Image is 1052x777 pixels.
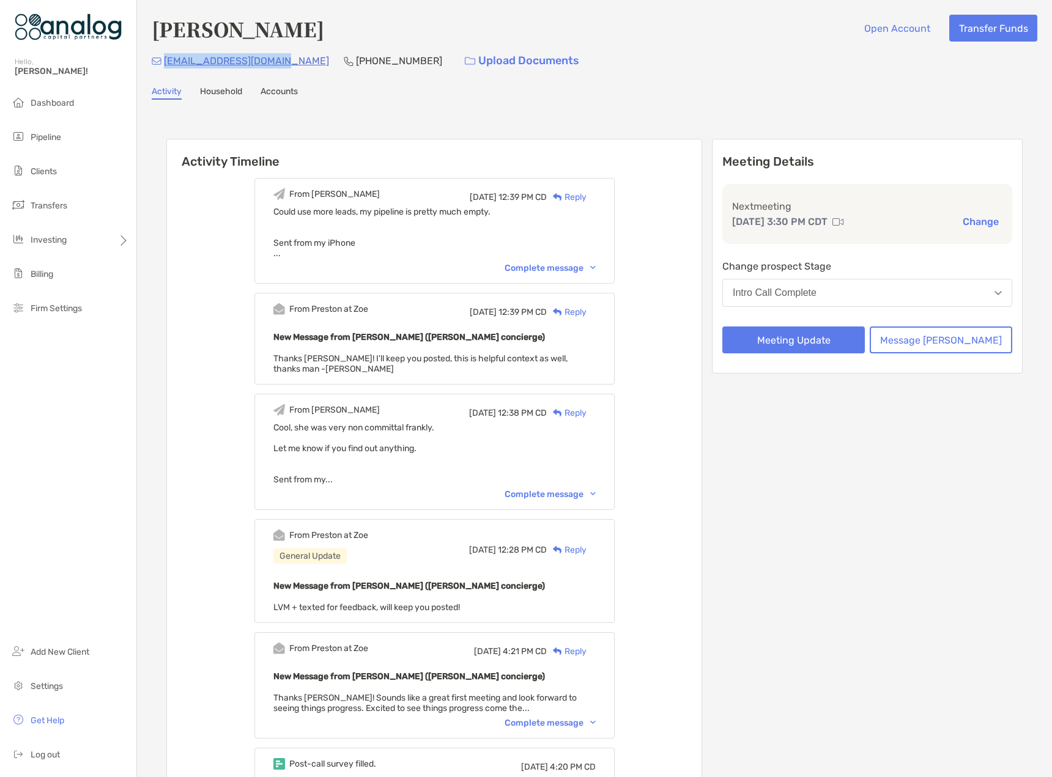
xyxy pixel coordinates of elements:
h6: Activity Timeline [167,139,702,169]
span: [DATE] [469,408,496,418]
a: Activity [152,86,182,100]
span: Investing [31,235,67,245]
img: investing icon [11,232,26,246]
p: Next meeting [732,199,1002,214]
span: 12:28 PM CD [498,545,547,555]
div: From Preston at Zoe [289,530,368,540]
img: Reply icon [553,647,562,655]
span: [DATE] [470,307,497,317]
a: Accounts [261,86,298,100]
div: Reply [547,306,587,319]
span: Clients [31,166,57,177]
img: Event icon [273,404,285,416]
img: billing icon [11,266,26,281]
span: 12:39 PM CD [498,307,547,317]
div: From [PERSON_NAME] [289,189,380,199]
div: General Update [273,548,347,564]
img: logout icon [11,746,26,761]
div: Reply [547,645,587,658]
img: Phone Icon [344,56,354,66]
img: Chevron icon [590,721,596,724]
p: Meeting Details [722,154,1012,169]
div: Intro Call Complete [733,287,817,298]
img: Event icon [273,643,285,654]
img: clients icon [11,163,26,178]
img: Reply icon [553,409,562,417]
a: Upload Documents [457,48,587,74]
span: [DATE] [469,545,496,555]
span: [DATE] [474,646,501,657]
img: Reply icon [553,546,562,554]
div: From [PERSON_NAME] [289,405,380,415]
div: Sent from my iPhone [273,238,596,248]
img: Event icon [273,303,285,315]
span: Get Help [31,715,64,726]
img: communication type [832,217,843,227]
button: Meeting Update [722,326,865,353]
img: Event icon [273,758,285,770]
img: button icon [465,57,475,65]
p: Change prospect Stage [722,259,1012,274]
img: Event icon [273,529,285,541]
div: Reply [547,191,587,204]
img: Email Icon [152,57,161,65]
span: Thanks [PERSON_NAME]! Sounds like a great first meeting and look forward to seeing things progres... [273,693,577,713]
button: Intro Call Complete [722,279,1012,307]
span: Billing [31,269,53,279]
b: New Message from [PERSON_NAME] ([PERSON_NAME] concierge) [273,581,545,591]
span: Log out [31,749,60,760]
span: Transfers [31,201,67,211]
img: pipeline icon [11,129,26,144]
img: Open dropdown arrow [995,291,1002,295]
img: Zoe Logo [15,5,122,49]
div: Complete message [505,489,596,499]
img: add_new_client icon [11,644,26,658]
img: get-help icon [11,712,26,727]
b: New Message from [PERSON_NAME] ([PERSON_NAME] concierge) [273,332,545,342]
p: [PHONE_NUMBER] [356,53,442,68]
img: Event icon [273,188,285,200]
img: dashboard icon [11,95,26,109]
span: LVM + texted for feedback, will keep you posted! [273,602,460,613]
span: Add New Client [31,647,89,657]
span: Settings [31,681,63,691]
span: Thanks [PERSON_NAME]! I'll keep you posted, this is helpful context as well, thanks man -[PERSON_... [273,353,568,374]
h4: [PERSON_NAME] [152,15,324,43]
span: Cool, she was very non committal frankly. [273,422,596,485]
span: Pipeline [31,132,61,142]
span: 12:39 PM CD [498,192,547,202]
button: Transfer Funds [949,15,1037,42]
button: Message [PERSON_NAME] [870,326,1012,353]
div: Complete message [505,263,596,273]
img: Reply icon [553,193,562,201]
a: Household [200,86,242,100]
p: [EMAIL_ADDRESS][DOMAIN_NAME] [164,53,329,68]
button: Change [959,215,1002,228]
div: Post-call survey filled. [289,759,376,769]
span: 4:20 PM CD [550,762,596,772]
div: Complete message [505,718,596,728]
span: Could use more leads, my pipeline is pretty much empty. ... [273,207,596,259]
b: New Message from [PERSON_NAME] ([PERSON_NAME] concierge) [273,671,545,682]
span: [PERSON_NAME]! [15,66,129,76]
img: Reply icon [553,308,562,316]
div: Reply [547,543,587,556]
div: From Preston at Zoe [289,643,368,654]
img: firm-settings icon [11,300,26,315]
img: Chevron icon [590,266,596,270]
p: [DATE] 3:30 PM CDT [732,214,828,229]
span: 12:38 PM CD [498,408,547,418]
img: transfers icon [11,197,26,212]
img: Chevron icon [590,492,596,496]
span: 4:21 PM CD [503,646,547,657]
span: Dashboard [31,98,74,108]
span: [DATE] [521,762,548,772]
div: From Preston at Zoe [289,304,368,314]
div: Sent from my... [273,474,596,485]
img: settings icon [11,678,26,693]
span: Firm Settings [31,303,82,314]
span: [DATE] [470,192,497,202]
div: Let me know if you find out anything. [273,443,596,454]
button: Open Account [854,15,939,42]
div: Reply [547,407,587,419]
